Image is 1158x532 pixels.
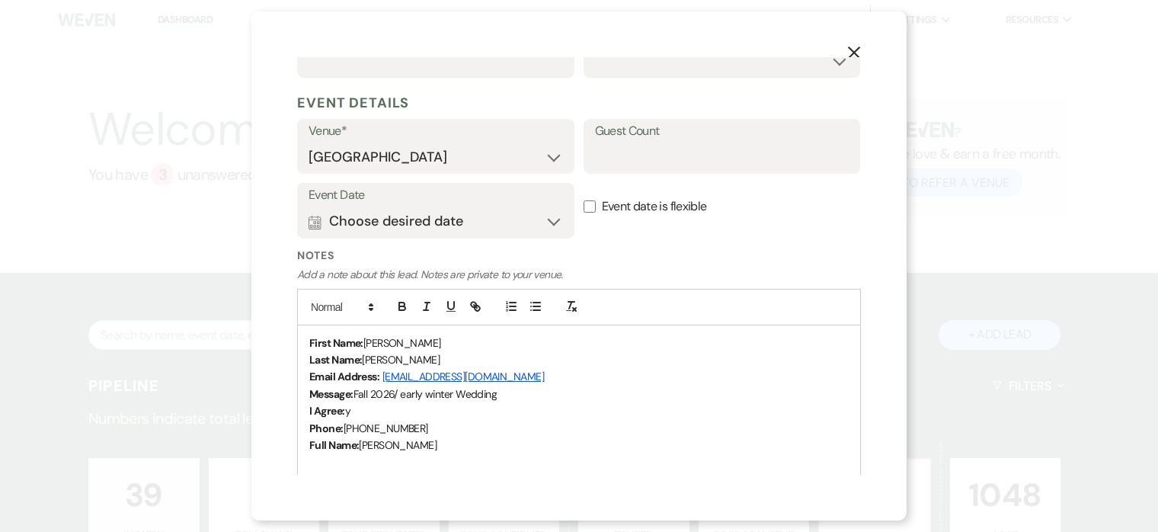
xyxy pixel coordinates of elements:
[584,183,861,231] label: Event date is flexible
[345,404,350,418] span: y
[309,207,563,237] button: Choose desired date
[309,184,563,207] label: Event Date
[297,248,861,264] label: Notes
[362,353,440,367] span: [PERSON_NAME]
[309,353,362,367] strong: Last Name:
[309,120,563,143] label: Venue*
[309,370,379,383] strong: Email Address:
[382,370,544,383] a: [EMAIL_ADDRESS][DOMAIN_NAME]
[297,91,861,114] h5: Event Details
[595,120,849,143] label: Guest Count
[309,421,344,435] strong: Phone:
[309,336,363,350] strong: First Name:
[297,267,861,283] p: Add a note about this lead. Notes are private to your venue.
[363,336,441,350] span: [PERSON_NAME]
[309,387,353,401] strong: Message:
[309,438,359,452] strong: Full Name:
[353,387,497,401] span: Fall 2026/ early winter Wedding
[344,421,428,435] span: [PHONE_NUMBER]
[584,200,596,213] input: Event date is flexible
[359,438,437,452] span: [PERSON_NAME]
[309,404,345,418] strong: I Agree:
